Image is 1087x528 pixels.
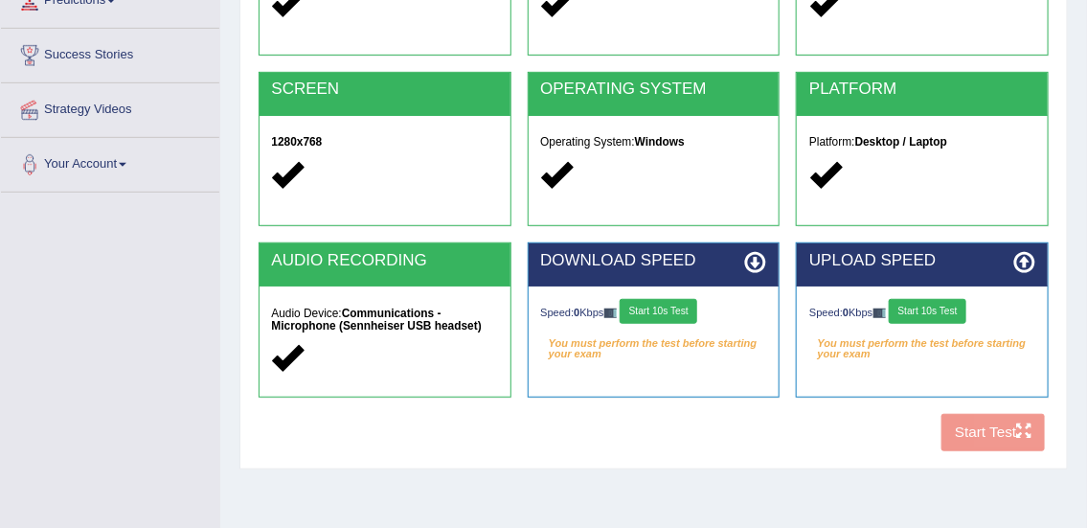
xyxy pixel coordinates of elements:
[574,307,579,318] strong: 0
[540,80,766,99] h2: OPERATING SYSTEM
[271,135,322,149] strong: 1280x768
[271,308,497,333] h5: Audio Device:
[540,299,766,328] div: Speed: Kbps
[540,252,766,270] h2: DOWNLOAD SPEED
[809,299,1035,328] div: Speed: Kbps
[604,309,618,317] img: ajax-loader-fb-connection.gif
[1,29,219,77] a: Success Stories
[271,80,497,99] h2: SCREEN
[271,252,497,270] h2: AUDIO RECORDING
[809,80,1035,99] h2: PLATFORM
[809,332,1035,356] em: You must perform the test before starting your exam
[620,299,697,324] button: Start 10s Test
[809,252,1035,270] h2: UPLOAD SPEED
[843,307,849,318] strong: 0
[1,138,219,186] a: Your Account
[271,307,481,333] strong: Communications - Microphone (Sennheiser USB headset)
[540,332,766,356] em: You must perform the test before starting your exam
[873,309,887,317] img: ajax-loader-fb-connection.gif
[889,299,966,324] button: Start 10s Test
[855,135,947,149] strong: Desktop / Laptop
[540,136,766,149] h5: Operating System:
[1,83,219,131] a: Strategy Videos
[809,136,1035,149] h5: Platform:
[635,135,685,149] strong: Windows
